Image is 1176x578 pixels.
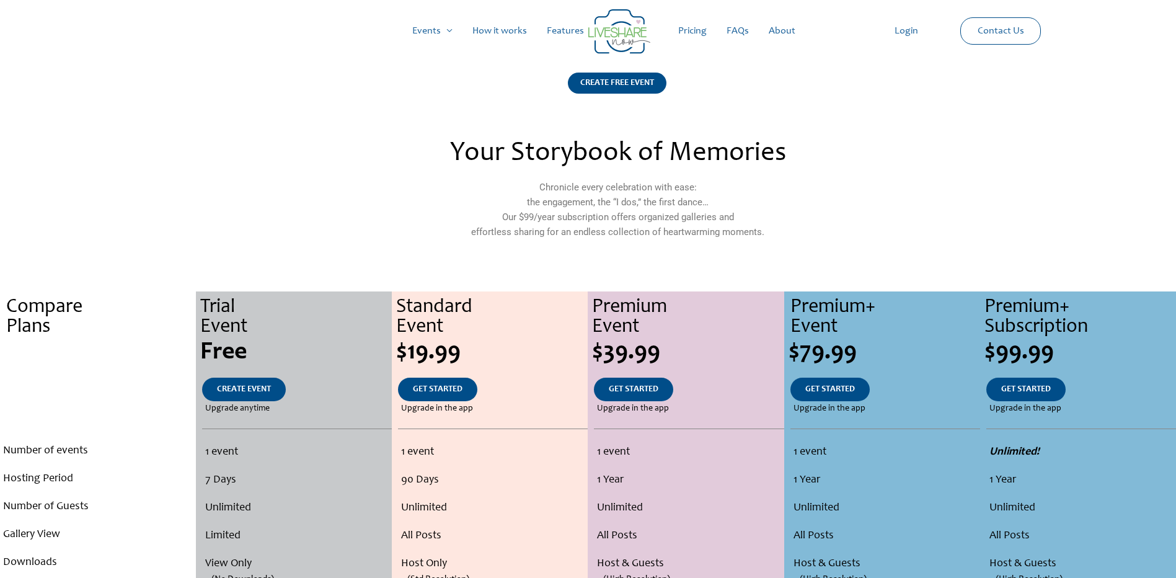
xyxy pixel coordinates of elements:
a: GET STARTED [398,378,477,401]
span: CREATE EVENT [217,385,271,394]
div: Premium+ Event [790,298,980,337]
li: All Posts [401,522,585,550]
a: . [82,378,114,401]
li: 1 event [794,438,977,466]
a: GET STARTED [594,378,673,401]
div: CREATE FREE EVENT [568,73,666,94]
li: 1 event [597,438,780,466]
span: Upgrade anytime [205,401,270,416]
li: Hosting Period [3,465,193,493]
span: GET STARTED [805,385,855,394]
li: Host & Guests [597,550,780,578]
span: Upgrade in the app [989,401,1061,416]
div: Premium Event [592,298,784,337]
div: Trial Event [200,298,392,337]
li: Limited [205,522,388,550]
div: $99.99 [984,340,1176,365]
li: Downloads [3,549,193,577]
img: Group 14 | Live Photo Slideshow for Events | Create Free Events Album for Any Occasion [588,9,650,54]
div: Free [200,340,392,365]
div: $39.99 [592,340,784,365]
div: Compare Plans [6,298,196,337]
li: Host & Guests [989,550,1173,578]
p: Chronicle every celebration with ease: the engagement, the “I dos,” the first dance… Our $99/year... [349,180,886,239]
li: Host Only [401,550,585,578]
a: Events [402,11,462,51]
a: GET STARTED [986,378,1066,401]
span: GET STARTED [609,385,658,394]
li: Unlimited [205,494,388,522]
span: GET STARTED [1001,385,1051,394]
li: Unlimited [597,494,780,522]
div: $19.99 [396,340,588,365]
a: Contact Us [968,18,1034,44]
nav: Site Navigation [22,11,1154,51]
li: 1 event [205,438,388,466]
a: How it works [462,11,537,51]
a: CREATE FREE EVENT [568,73,666,109]
h2: Your Storybook of Memories [349,140,886,167]
li: 1 Year [794,466,977,494]
div: $79.99 [789,340,980,365]
span: . [95,340,101,365]
li: 1 Year [597,466,780,494]
a: GET STARTED [790,378,870,401]
a: About [759,11,805,51]
strong: Unlimited! [989,447,1040,458]
span: Upgrade in the app [401,401,473,416]
li: 1 Year [989,466,1173,494]
span: GET STARTED [413,385,462,394]
a: Features [537,11,594,51]
li: 90 Days [401,466,585,494]
span: Upgrade in the app [597,401,669,416]
li: Number of Guests [3,493,193,521]
a: FAQs [717,11,759,51]
li: View Only [205,550,388,578]
li: Gallery View [3,521,193,549]
li: All Posts [794,522,977,550]
a: Login [885,11,928,51]
span: Upgrade in the app [794,401,865,416]
li: Unlimited [401,494,585,522]
li: Host & Guests [794,550,977,578]
li: 1 event [401,438,585,466]
li: All Posts [989,522,1173,550]
a: Pricing [668,11,717,51]
li: Unlimited [989,494,1173,522]
li: 7 Days [205,466,388,494]
li: Unlimited [794,494,977,522]
span: . [97,385,99,394]
div: Standard Event [396,298,588,337]
li: All Posts [597,522,780,550]
a: CREATE EVENT [202,378,286,401]
li: Number of events [3,437,193,465]
span: . [97,404,99,413]
div: Premium+ Subscription [984,298,1176,337]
